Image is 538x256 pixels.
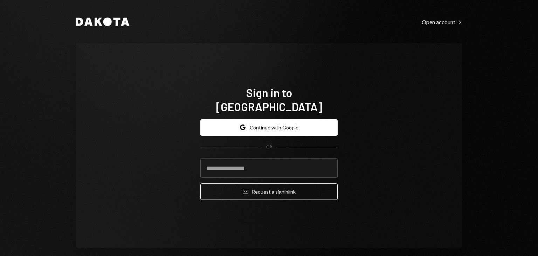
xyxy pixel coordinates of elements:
div: Open account [422,19,462,26]
button: Continue with Google [200,119,338,136]
button: Request a signinlink [200,183,338,200]
h1: Sign in to [GEOGRAPHIC_DATA] [200,86,338,114]
a: Open account [422,18,462,26]
div: OR [266,144,272,150]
